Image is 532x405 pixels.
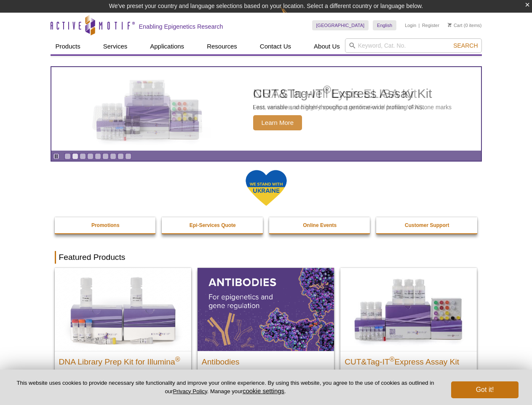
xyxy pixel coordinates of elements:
[255,38,296,54] a: Contact Us
[198,268,334,396] a: All Antibodies Antibodies Application-tested antibodies for ChIP, CUT&Tag, and CUT&RUN.
[190,222,236,228] strong: Epi-Services Quote
[72,153,78,159] a: Go to slide 2
[253,103,425,111] p: Fast, sensitive, and highly specific quantification of human NRAS.
[345,38,482,53] input: Keyword, Cat. No.
[55,268,191,404] a: DNA Library Prep Kit for Illumina DNA Library Prep Kit for Illumina® Dual Index NGS Kit for ChIP-...
[139,23,223,30] h2: Enabling Epigenetics Research
[453,42,478,49] span: Search
[175,355,180,362] sup: ®
[13,379,437,395] p: This website uses cookies to provide necessary site functionality and improve your online experie...
[312,20,369,30] a: [GEOGRAPHIC_DATA]
[303,222,337,228] strong: Online Events
[390,355,395,362] sup: ®
[448,20,482,30] li: (0 items)
[98,38,133,54] a: Services
[340,268,477,351] img: CUT&Tag-IT® Express Assay Kit
[451,42,480,49] button: Search
[145,38,189,54] a: Applications
[405,222,449,228] strong: Customer Support
[53,153,59,159] a: Toggle autoplay
[345,354,473,366] h2: CUT&Tag-IT Express Assay Kit
[376,217,478,233] a: Customer Support
[110,153,116,159] a: Go to slide 7
[202,354,330,366] h2: Antibodies
[281,6,303,26] img: Change Here
[118,153,124,159] a: Go to slide 8
[373,20,396,30] a: English
[269,217,371,233] a: Online Events
[85,80,211,138] img: NRAS In-well Lysis ELISA Kit
[405,22,416,28] a: Login
[64,153,71,159] a: Go to slide 1
[55,217,157,233] a: Promotions
[125,153,131,159] a: Go to slide 9
[419,20,420,30] li: |
[340,268,477,396] a: CUT&Tag-IT® Express Assay Kit CUT&Tag-IT®Express Assay Kit Less variable and higher-throughput ge...
[55,268,191,351] img: DNA Library Prep Kit for Illumina
[422,22,439,28] a: Register
[243,387,284,394] button: cookie settings
[95,153,101,159] a: Go to slide 5
[55,251,478,264] h2: Featured Products
[51,67,481,151] a: NRAS In-well Lysis ELISA Kit NRAS In-well Lysis ELISA Kit Fast, sensitive, and highly specific qu...
[87,153,94,159] a: Go to slide 4
[51,67,481,151] article: NRAS In-well Lysis ELISA Kit
[198,268,334,351] img: All Antibodies
[102,153,109,159] a: Go to slide 6
[448,22,462,28] a: Cart
[80,153,86,159] a: Go to slide 3
[202,38,242,54] a: Resources
[309,38,345,54] a: About Us
[162,217,264,233] a: Epi-Services Quote
[91,222,120,228] strong: Promotions
[59,354,187,366] h2: DNA Library Prep Kit for Illumina
[245,169,287,207] img: We Stand With Ukraine
[253,115,302,130] span: Learn More
[51,38,86,54] a: Products
[173,388,207,394] a: Privacy Policy
[253,87,425,100] h2: NRAS In-well Lysis ELISA Kit
[448,23,452,27] img: Your Cart
[451,381,519,398] button: Got it!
